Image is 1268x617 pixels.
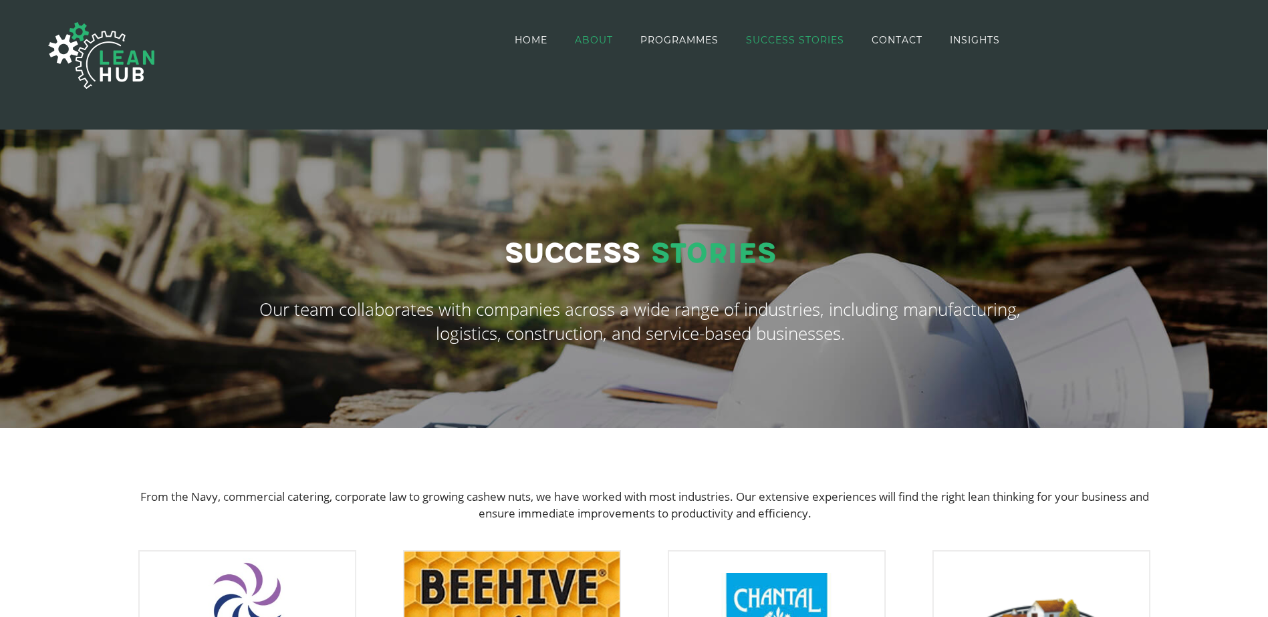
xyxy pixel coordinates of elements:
[575,1,613,78] a: ABOUT
[140,489,1149,522] span: From the Navy, commercial catering, corporate law to growing cashew nuts, we have worked with mos...
[505,237,640,271] span: Success
[950,1,1000,78] a: INSIGHTS
[515,35,547,45] span: HOME
[872,35,922,45] span: CONTACT
[575,35,613,45] span: ABOUT
[640,1,719,78] a: PROGRAMMES
[651,237,776,271] span: Stories
[746,1,844,78] a: SUCCESS STORIES
[35,8,168,103] img: The Lean Hub | Optimising productivity with Lean Logo
[515,1,1000,78] nav: Main Menu
[640,35,719,45] span: PROGRAMMES
[746,35,844,45] span: SUCCESS STORIES
[259,297,1021,345] span: Our team collaborates with companies across a wide range of industries, including manufacturing, ...
[515,1,547,78] a: HOME
[950,35,1000,45] span: INSIGHTS
[872,1,922,78] a: CONTACT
